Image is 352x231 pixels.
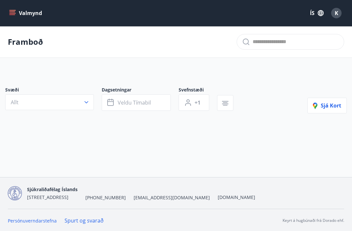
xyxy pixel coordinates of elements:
button: K [329,5,344,21]
span: K [335,9,338,17]
button: Sjá kort [307,98,347,113]
span: [STREET_ADDRESS] [27,194,68,200]
span: Sjúkraliðafélag Íslands [27,186,78,192]
button: menu [8,7,45,19]
button: ÍS [306,7,327,19]
p: Keyrt á hugbúnaði frá Dorado ehf. [283,218,344,223]
p: Framboð [8,36,43,47]
span: Svæði [5,87,102,94]
span: Allt [11,99,19,106]
button: Allt [5,94,94,110]
a: [DOMAIN_NAME] [218,194,255,200]
span: Svefnstæði [179,87,217,94]
button: Veldu tímabil [102,94,171,111]
span: Veldu tímabil [118,99,151,106]
span: Sjá kort [313,102,341,109]
a: Persónuverndarstefna [8,218,57,224]
span: Dagsetningar [102,87,179,94]
span: +1 [195,99,200,106]
span: [PHONE_NUMBER] [85,194,126,201]
img: d7T4au2pYIU9thVz4WmmUT9xvMNnFvdnscGDOPEg.png [8,186,22,200]
a: Spurt og svarað [65,217,104,224]
button: +1 [179,94,209,111]
span: [EMAIL_ADDRESS][DOMAIN_NAME] [134,194,210,201]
